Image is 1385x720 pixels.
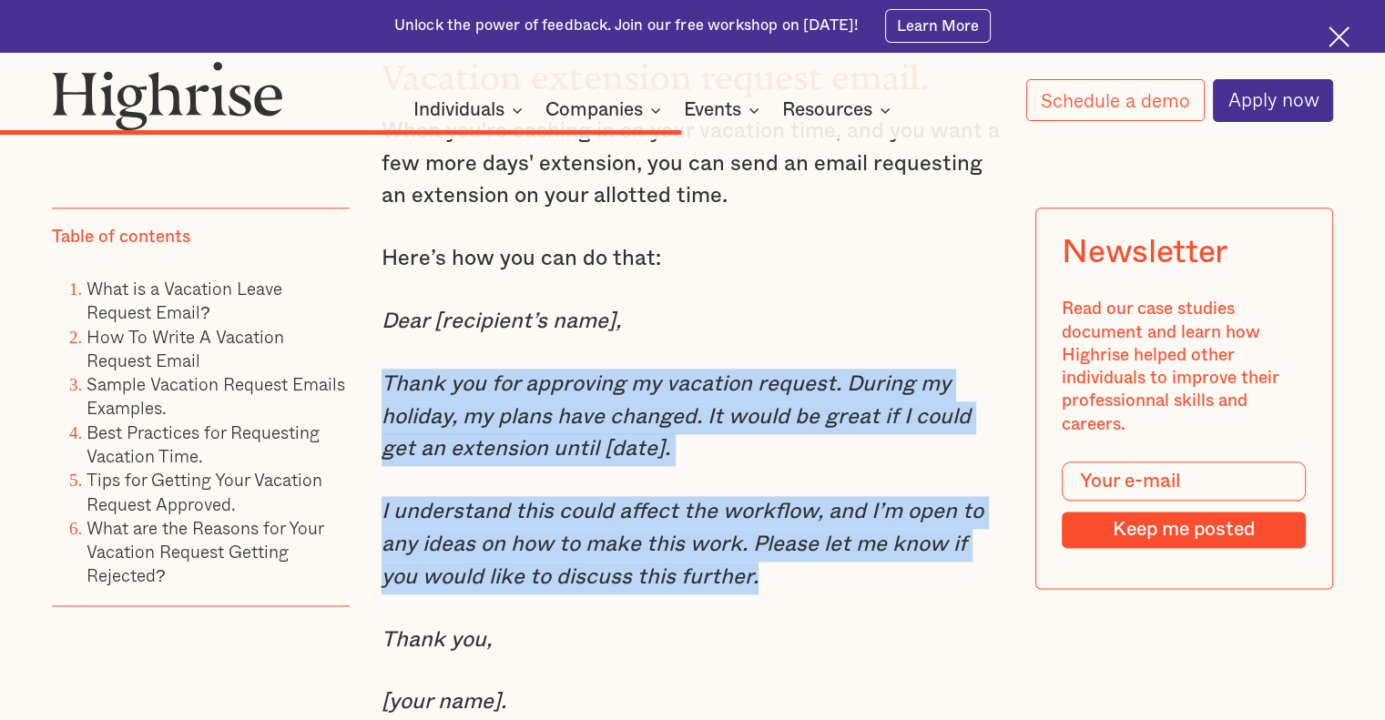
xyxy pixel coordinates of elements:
[87,514,323,589] a: What are the Reasons for Your Vacation Request Getting Rejected?
[394,15,859,36] div: Unlock the power of feedback. Join our free workshop on [DATE]!
[52,61,283,131] img: Highrise logo
[382,373,971,460] em: Thank you for approving my vacation request. During my holiday, my plans have changed. It would b...
[684,99,741,121] div: Events
[87,275,282,325] a: What is a Vacation Leave Request Email?
[382,501,983,587] em: I understand this could affect the workflow, and I’m open to any ideas on how to make this work. ...
[1213,79,1333,122] a: Apply now
[382,243,1003,276] p: Here’s how you can do that:
[382,629,492,651] em: Thank you,
[545,99,643,121] div: Companies
[1063,462,1307,549] form: Modal Form
[684,99,765,121] div: Events
[413,99,528,121] div: Individuals
[87,467,322,517] a: Tips for Getting Your Vacation Request Approved.
[87,419,320,469] a: Best Practices for Requesting Vacation Time.
[545,99,667,121] div: Companies
[87,323,284,373] a: How To Write A Vacation Request Email
[885,9,992,42] a: Learn More
[1063,512,1307,548] input: Keep me posted
[1063,462,1307,502] input: Your e-mail
[782,99,896,121] div: Resources
[87,370,345,421] a: Sample Vacation Request Emails Examples.
[382,116,1003,213] p: When you're cashing in on your vacation time, and you want a few more days' extension, you can se...
[1329,26,1349,47] img: Cross icon
[413,99,504,121] div: Individuals
[1026,79,1205,121] a: Schedule a demo
[382,691,506,713] em: [your name].
[52,226,190,248] div: Table of contents
[1063,299,1307,437] div: Read our case studies document and learn how Highrise helped other individuals to improve their p...
[382,310,621,332] em: Dear [recipient’s name],
[1063,235,1227,272] div: Newsletter
[782,99,872,121] div: Resources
